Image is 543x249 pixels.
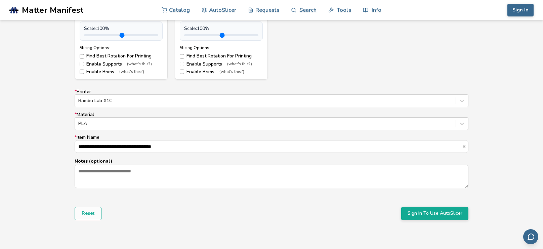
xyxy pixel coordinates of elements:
label: Find Best Rotation For Printing [80,53,163,59]
span: (what's this?) [119,70,144,74]
label: Item Name [75,135,468,153]
input: Find Best Rotation For Printing [80,54,84,58]
span: Scale: 100 % [184,26,209,31]
input: Enable Brims(what's this?) [80,70,84,74]
span: Matter Manifest [22,5,83,15]
span: (what's this?) [227,62,252,67]
div: Slicing Options: [180,45,263,50]
label: Material [75,112,468,130]
span: Scale: 100 % [84,26,109,31]
input: Enable Brims(what's this?) [180,70,184,74]
label: Find Best Rotation For Printing [180,53,263,59]
input: Enable Supports(what's this?) [180,62,184,66]
label: Enable Brims [180,69,263,75]
span: (what's this?) [219,70,244,74]
label: Enable Supports [80,61,163,67]
input: Enable Supports(what's this?) [80,62,84,66]
label: Printer [75,89,468,107]
button: Sign In [507,4,534,16]
button: Reset [75,207,101,220]
input: Find Best Rotation For Printing [180,54,184,58]
button: *Item Name [462,144,468,149]
button: Sign In To Use AutoSlicer [401,207,468,220]
div: Slicing Options: [80,45,163,50]
textarea: Notes (optional) [75,165,468,188]
label: Enable Supports [180,61,263,67]
button: Send feedback via email [523,229,538,244]
p: Notes (optional) [75,158,468,165]
label: Enable Brims [80,69,163,75]
span: (what's this?) [127,62,152,67]
input: *Item Name [75,140,462,153]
